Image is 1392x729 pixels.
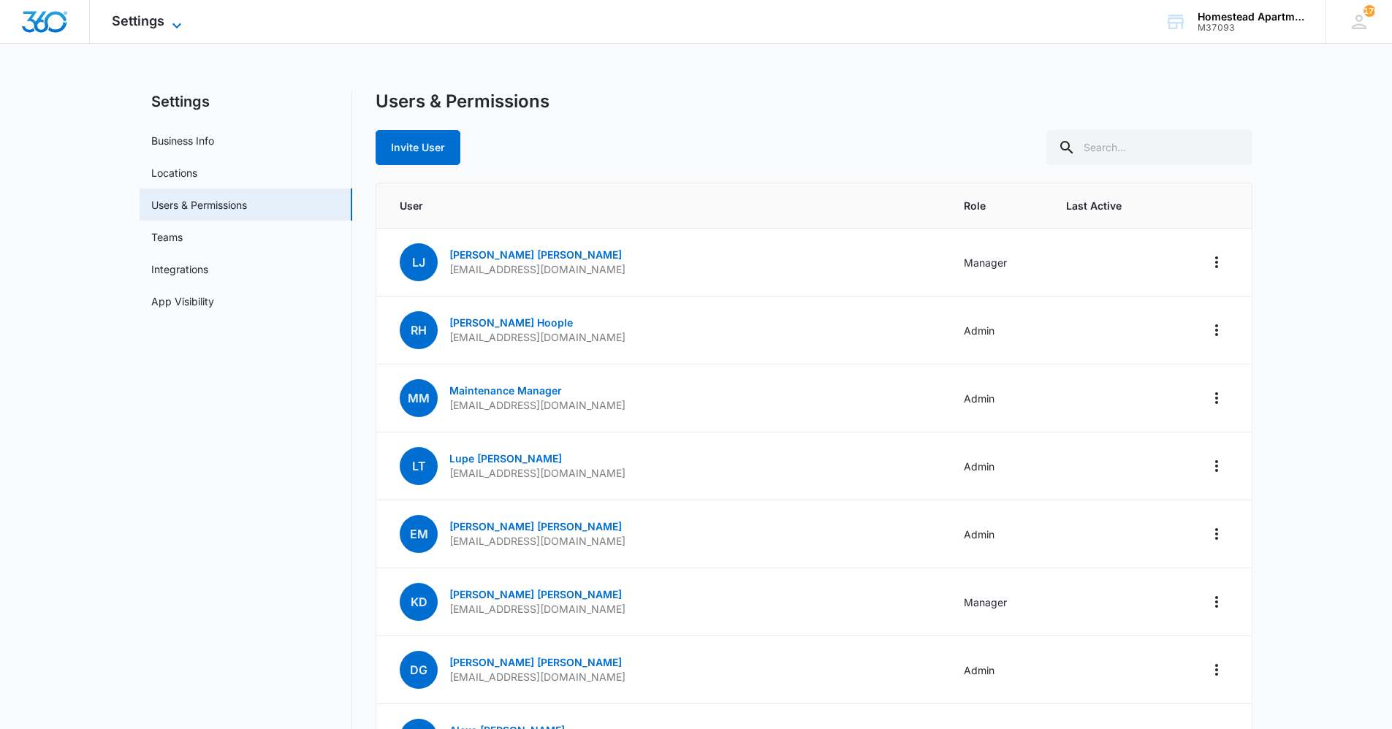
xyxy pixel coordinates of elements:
p: [EMAIL_ADDRESS][DOMAIN_NAME] [449,262,625,277]
a: MM [400,392,438,405]
a: [PERSON_NAME] [PERSON_NAME] [449,656,622,668]
span: KD [400,583,438,621]
a: LT [400,460,438,473]
td: Admin [946,500,1049,568]
p: [EMAIL_ADDRESS][DOMAIN_NAME] [449,534,625,549]
a: Users & Permissions [151,197,247,213]
span: User [400,198,929,213]
a: DG [400,664,438,676]
h1: Users & Permissions [376,91,549,112]
p: [EMAIL_ADDRESS][DOMAIN_NAME] [449,602,625,617]
a: [PERSON_NAME] [PERSON_NAME] [449,588,622,600]
span: LT [400,447,438,485]
p: [EMAIL_ADDRESS][DOMAIN_NAME] [449,670,625,684]
a: KD [400,596,438,608]
a: Lupe [PERSON_NAME] [449,452,562,465]
a: App Visibility [151,294,214,309]
p: [EMAIL_ADDRESS][DOMAIN_NAME] [449,398,625,413]
a: RH [400,324,438,337]
span: RH [400,311,438,349]
a: LJ [400,256,438,269]
div: notifications count [1364,5,1375,17]
a: Maintenance Manager [449,384,562,397]
a: EM [400,528,438,541]
input: Search... [1046,130,1252,165]
span: MM [400,379,438,417]
td: Admin [946,636,1049,704]
button: Invite User [376,130,460,165]
a: Invite User [376,141,460,153]
button: Actions [1205,251,1228,274]
button: Actions [1205,318,1228,342]
td: Admin [946,364,1049,432]
td: Manager [946,568,1049,636]
td: Manager [946,229,1049,297]
button: Actions [1205,522,1228,546]
span: Last Active [1066,198,1150,213]
a: Teams [151,229,183,245]
a: Business Info [151,133,214,148]
button: Actions [1205,658,1228,682]
td: Admin [946,297,1049,364]
span: Settings [112,13,164,28]
div: account name [1198,11,1304,23]
div: account id [1198,23,1304,33]
span: LJ [400,243,438,281]
a: Locations [151,165,197,180]
a: Integrations [151,262,208,277]
a: [PERSON_NAME] [PERSON_NAME] [449,248,622,261]
span: Role [964,198,1031,213]
p: [EMAIL_ADDRESS][DOMAIN_NAME] [449,330,625,345]
button: Actions [1205,590,1228,614]
a: [PERSON_NAME] Hoople [449,316,573,329]
a: [PERSON_NAME] [PERSON_NAME] [449,520,622,533]
span: DG [400,651,438,689]
button: Actions [1205,454,1228,478]
td: Admin [946,432,1049,500]
span: EM [400,515,438,553]
p: [EMAIL_ADDRESS][DOMAIN_NAME] [449,466,625,481]
button: Actions [1205,386,1228,410]
span: 179 [1364,5,1375,17]
h2: Settings [140,91,352,112]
